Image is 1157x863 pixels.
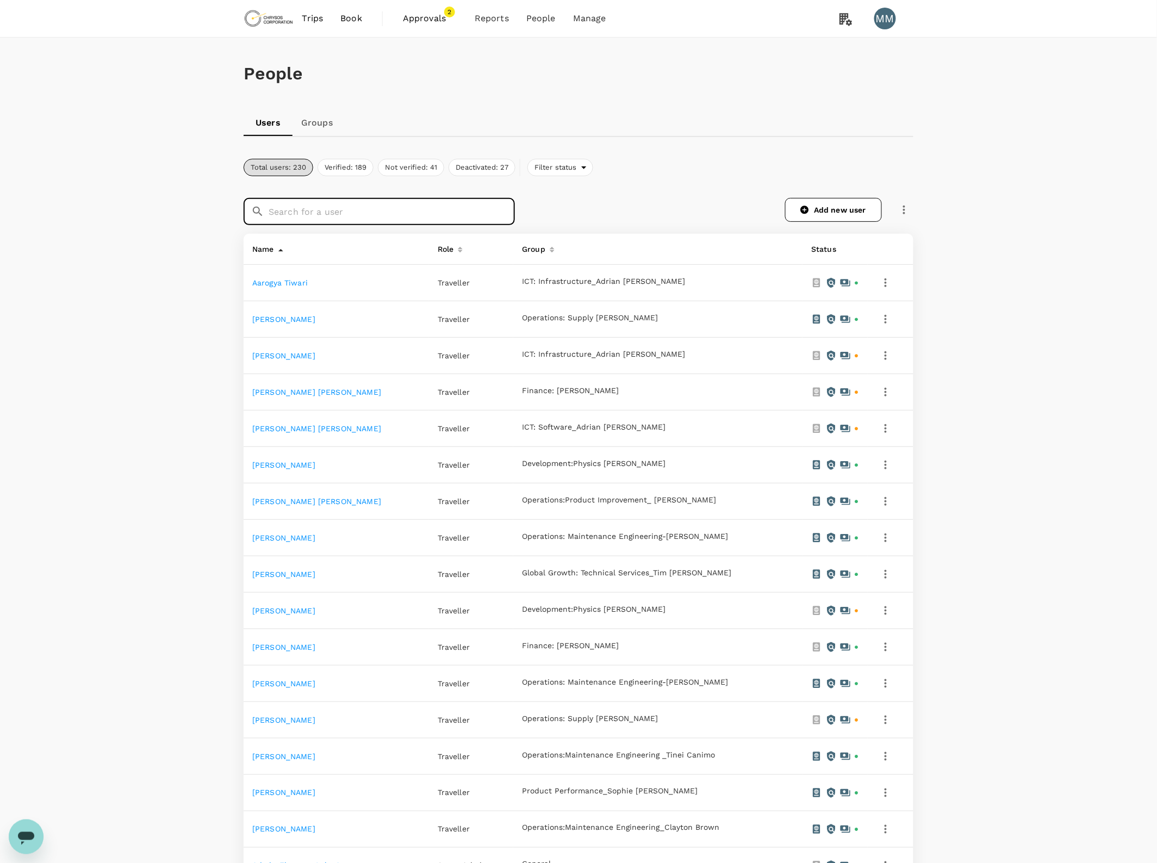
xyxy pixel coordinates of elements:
a: [PERSON_NAME] [252,643,315,651]
span: Approvals [403,12,457,25]
button: Operations:Product Improvement_ [PERSON_NAME] [522,496,716,505]
button: Finance: [PERSON_NAME] [522,387,619,395]
span: Traveller [438,643,470,651]
button: Finance: [PERSON_NAME] [522,642,619,650]
div: Name [248,238,274,256]
input: Search for a user [269,198,515,225]
button: Development:Physics [PERSON_NAME] [522,460,665,468]
a: [PERSON_NAME] [PERSON_NAME] [252,497,381,506]
a: [PERSON_NAME] [252,789,315,797]
a: [PERSON_NAME] [252,716,315,724]
span: Traveller [438,789,470,797]
a: [PERSON_NAME] [252,606,315,615]
button: ICT: Software_Adrian [PERSON_NAME] [522,423,665,432]
button: ICT: Infrastructure_Adrian [PERSON_NAME] [522,350,685,359]
button: Operations: Supply [PERSON_NAME] [522,314,658,322]
span: Trips [302,12,324,25]
a: [PERSON_NAME] [252,533,315,542]
span: Traveller [438,278,470,287]
span: Traveller [438,497,470,506]
span: Traveller [438,752,470,761]
a: Users [244,110,293,136]
span: Filter status [528,163,581,173]
span: Traveller [438,606,470,615]
a: [PERSON_NAME] [252,570,315,579]
span: Traveller [438,315,470,324]
button: Operations: Maintenance Engineering-[PERSON_NAME] [522,532,728,541]
a: Groups [293,110,341,136]
h1: People [244,64,913,84]
a: [PERSON_NAME] [252,679,315,688]
a: [PERSON_NAME] [252,315,315,324]
button: Operations:Maintenance Engineering_Clayton Brown [522,824,719,833]
span: Traveller [438,351,470,360]
span: Traveller [438,388,470,396]
button: Verified: 189 [318,159,374,176]
span: 2 [444,7,455,17]
button: Global Growth: Technical Services_Tim [PERSON_NAME] [522,569,731,578]
span: Manage [573,12,606,25]
a: Add new user [785,198,882,222]
button: Operations:Maintenance Engineering _Tinei Canimo [522,751,715,760]
button: Operations: Supply [PERSON_NAME] [522,715,658,723]
button: Product Performance_Sophie [PERSON_NAME] [522,787,698,796]
div: MM [874,8,896,29]
a: [PERSON_NAME] [252,351,315,360]
a: [PERSON_NAME] [252,752,315,761]
span: Traveller [438,570,470,579]
a: [PERSON_NAME] [PERSON_NAME] [252,424,381,433]
th: Status [803,234,868,265]
button: Development:Physics [PERSON_NAME] [522,605,665,614]
iframe: Button to launch messaging window [9,819,43,854]
span: Traveller [438,825,470,834]
span: Traveller [438,679,470,688]
button: Operations: Maintenance Engineering-[PERSON_NAME] [522,678,728,687]
span: Traveller [438,461,470,469]
button: Total users: 230 [244,159,313,176]
div: Group [518,238,545,256]
a: Aarogya Tiwari [252,278,308,287]
span: Book [340,12,362,25]
span: Traveller [438,424,470,433]
a: [PERSON_NAME] [252,825,315,834]
button: Deactivated: 27 [449,159,515,176]
span: People [526,12,556,25]
span: Traveller [438,533,470,542]
button: ICT: Infrastructure_Adrian [PERSON_NAME] [522,277,685,286]
div: Role [433,238,454,256]
div: Filter status [527,159,593,176]
a: [PERSON_NAME] [252,461,315,469]
a: [PERSON_NAME] [PERSON_NAME] [252,388,381,396]
span: Traveller [438,716,470,724]
img: Chrysos Corporation [244,7,294,30]
span: Reports [475,12,509,25]
button: Not verified: 41 [378,159,444,176]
